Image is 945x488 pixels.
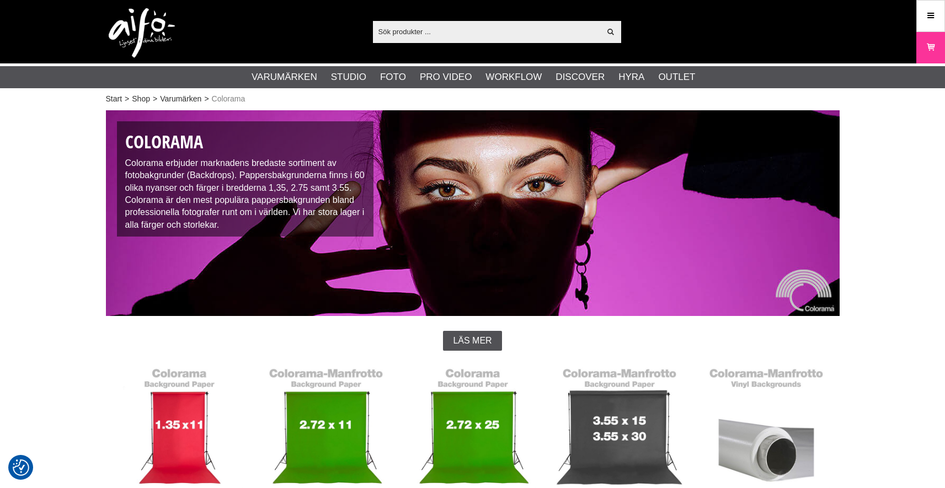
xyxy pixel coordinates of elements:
a: Workflow [485,70,542,84]
span: Läs mer [453,336,492,346]
a: Start [106,93,122,105]
a: Hyra [618,70,644,84]
span: > [125,93,129,105]
a: Shop [132,93,150,105]
a: Varumärken [252,70,317,84]
button: Samtyckesinställningar [13,458,29,478]
a: Foto [380,70,406,84]
span: > [153,93,157,105]
img: Revisit consent button [13,459,29,476]
div: Colorama erbjuder marknadens bredaste sortiment av fotobakgrunder (Backdrops). Pappersbakgrundern... [117,121,374,237]
span: > [204,93,209,105]
img: logo.png [109,8,175,58]
a: Pro Video [420,70,472,84]
a: Varumärken [160,93,201,105]
a: Discover [556,70,605,84]
a: Studio [331,70,366,84]
h1: Colorama [125,130,366,154]
a: Outlet [658,70,695,84]
input: Sök produkter ... [373,23,601,40]
span: Colorama [212,93,245,105]
img: Colorama Fotobakgrunder [106,110,840,316]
